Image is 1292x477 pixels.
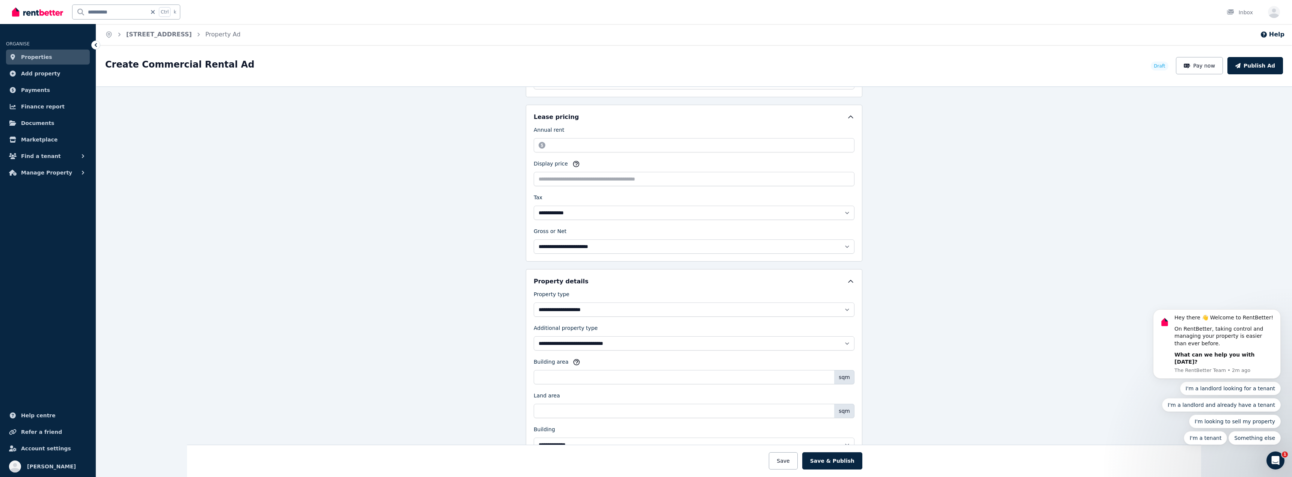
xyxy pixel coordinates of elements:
span: Finance report [21,102,65,111]
label: Building [534,426,555,436]
span: Manage Property [21,168,72,177]
a: Properties [6,50,90,65]
span: Documents [21,119,54,128]
a: Account settings [6,441,90,456]
button: Find a tenant [6,149,90,164]
label: Land area [534,392,560,402]
h1: Create Commercial Rental Ad [105,59,254,71]
a: Payments [6,83,90,98]
span: Properties [21,53,52,62]
h5: Property details [534,277,589,286]
span: Refer a friend [21,427,62,436]
span: Help centre [21,411,56,420]
label: Tax [534,194,542,204]
button: Help [1260,30,1284,39]
span: Draft [1154,63,1165,69]
a: [STREET_ADDRESS] [126,31,192,38]
span: [PERSON_NAME] [27,462,76,471]
label: Building area [534,358,568,369]
label: Property type [534,290,569,301]
span: 1 [1282,451,1288,457]
span: Account settings [21,444,71,453]
button: Save [769,452,797,469]
a: Refer a friend [6,424,90,439]
span: Add property [21,69,60,78]
button: Manage Property [6,165,90,180]
a: Marketplace [6,132,90,147]
nav: Breadcrumb [96,24,249,45]
label: Annual rent [534,126,564,137]
iframe: Intercom notifications message [1142,242,1292,457]
a: Add property [6,66,90,81]
a: Property Ad [205,31,241,38]
button: Pay now [1176,57,1223,74]
label: Additional property type [534,324,598,335]
span: Marketplace [21,135,57,144]
div: Inbox [1227,9,1253,16]
img: RentBetter [12,6,63,18]
label: Display price [534,160,568,170]
span: Ctrl [159,7,171,17]
button: Publish Ad [1227,57,1283,74]
span: ORGANISE [6,41,30,47]
span: k [174,9,176,15]
iframe: Intercom live chat [1266,451,1284,469]
button: Save & Publish [802,452,862,469]
a: Documents [6,116,90,131]
h5: Lease pricing [534,113,579,122]
a: Help centre [6,408,90,423]
span: Payments [21,86,50,95]
a: Finance report [6,99,90,114]
label: Gross or Net [534,227,566,238]
span: Find a tenant [21,152,61,161]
